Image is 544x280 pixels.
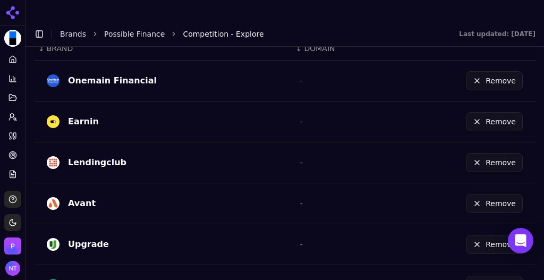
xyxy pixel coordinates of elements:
[300,199,303,208] span: -
[300,158,303,167] span: -
[104,29,165,39] a: Possible Finance
[300,117,303,126] span: -
[296,43,396,54] div: ↕DOMAIN
[459,30,535,38] div: Last updated: [DATE]
[5,261,20,276] img: Nate Tower
[47,115,59,128] img: earnin
[4,30,21,47] img: Possible Finance
[47,197,59,210] img: avant
[47,74,59,87] img: onemain financial
[466,194,523,213] button: Remove
[4,30,21,47] button: Current brand: Possible Finance
[466,235,523,254] button: Remove
[183,29,263,39] span: Competition - Explore
[68,156,126,169] div: Lendingclub
[466,153,523,172] button: Remove
[304,43,335,54] span: DOMAIN
[4,237,21,254] button: Open organization switcher
[68,115,99,128] div: Earnin
[300,77,303,85] span: -
[47,238,59,251] img: upgrade
[466,112,523,131] button: Remove
[47,156,59,169] img: lendingclub
[292,37,400,61] th: DOMAIN
[47,43,73,54] span: BRAND
[60,30,86,38] a: Brands
[38,43,287,54] div: ↕BRAND
[34,37,292,61] th: BRAND
[60,29,438,39] nav: breadcrumb
[466,71,523,90] button: Remove
[4,237,21,254] img: Perrill
[508,228,533,253] div: Open Intercom Messenger
[68,197,96,210] div: Avant
[5,261,20,276] button: Open user button
[300,240,303,249] span: -
[68,74,157,87] div: Onemain Financial
[68,238,109,251] div: Upgrade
